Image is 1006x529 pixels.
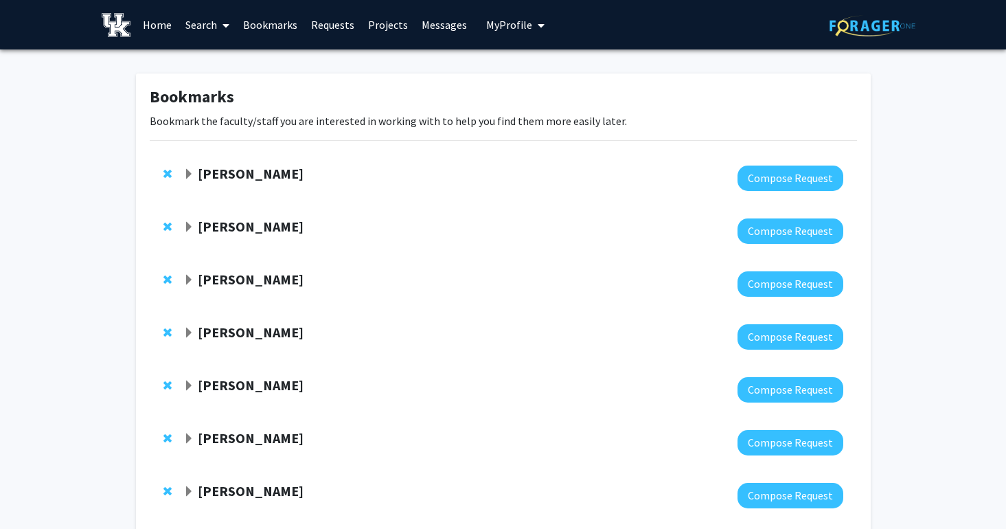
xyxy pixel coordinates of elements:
[10,467,58,519] iframe: Chat
[738,483,843,508] button: Compose Request to Tomokazu Kawashima
[236,1,304,49] a: Bookmarks
[179,1,236,49] a: Search
[198,482,304,499] strong: [PERSON_NAME]
[361,1,415,49] a: Projects
[738,218,843,244] button: Compose Request to Sybil Gotsch
[183,486,194,497] span: Expand Tomokazu Kawashima Bookmark
[136,1,179,49] a: Home
[198,218,304,235] strong: [PERSON_NAME]
[163,274,172,285] span: Remove Manoj Sapkota from bookmarks
[415,1,474,49] a: Messages
[830,15,915,36] img: ForagerOne Logo
[150,87,857,107] h1: Bookmarks
[198,165,304,182] strong: [PERSON_NAME]
[183,222,194,233] span: Expand Sybil Gotsch Bookmark
[486,18,532,32] span: My Profile
[738,271,843,297] button: Compose Request to Manoj Sapkota
[183,434,194,444] span: Expand Carlos Rodriguez Lopez Bookmark
[198,324,304,341] strong: [PERSON_NAME]
[163,486,172,497] span: Remove Tomokazu Kawashima from bookmarks
[198,429,304,447] strong: [PERSON_NAME]
[183,381,194,392] span: Expand Kelly Pennell Bookmark
[738,430,843,455] button: Compose Request to Carlos Rodriguez Lopez
[102,13,131,37] img: University of Kentucky Logo
[163,433,172,444] span: Remove Carlos Rodriguez Lopez from bookmarks
[738,166,843,191] button: Compose Request to Jake Ferguson
[198,376,304,394] strong: [PERSON_NAME]
[183,275,194,286] span: Expand Manoj Sapkota Bookmark
[304,1,361,49] a: Requests
[198,271,304,288] strong: [PERSON_NAME]
[738,377,843,403] button: Compose Request to Kelly Pennell
[738,324,843,350] button: Compose Request to Emilia Galperin
[163,380,172,391] span: Remove Kelly Pennell from bookmarks
[163,327,172,338] span: Remove Emilia Galperin from bookmarks
[163,168,172,179] span: Remove Jake Ferguson from bookmarks
[183,328,194,339] span: Expand Emilia Galperin Bookmark
[163,221,172,232] span: Remove Sybil Gotsch from bookmarks
[183,169,194,180] span: Expand Jake Ferguson Bookmark
[150,113,857,129] p: Bookmark the faculty/staff you are interested in working with to help you find them more easily l...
